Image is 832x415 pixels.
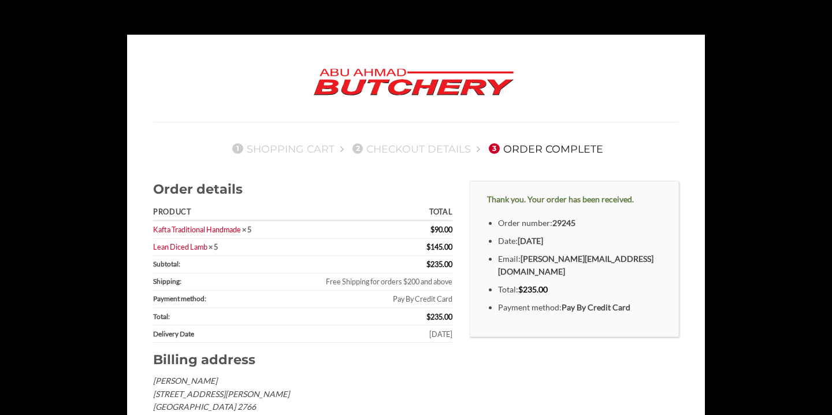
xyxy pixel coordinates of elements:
[498,217,662,230] li: Order number:
[518,284,523,294] span: $
[209,242,218,251] strong: × 5
[498,301,662,314] li: Payment method:
[349,143,471,155] a: 2Checkout details
[518,236,543,246] strong: [DATE]
[498,253,662,279] li: Email:
[426,312,430,321] span: $
[285,325,453,343] td: [DATE]
[426,242,430,251] span: $
[552,218,575,228] strong: 29245
[153,291,285,308] th: Payment method:
[229,143,335,155] a: 1Shopping Cart
[426,260,452,269] span: 235.00
[487,194,634,204] strong: Thank you. Your order has been received.
[304,61,523,105] img: Abu Ahmad Butchery
[153,205,285,221] th: Product
[232,143,243,154] span: 1
[153,308,285,325] th: Total:
[426,260,430,269] span: $
[426,312,452,321] span: 235.00
[153,225,241,234] a: Kafta Traditional Handmade
[498,254,653,277] strong: [PERSON_NAME][EMAIL_ADDRESS][DOMAIN_NAME]
[153,181,452,198] h2: Order details
[153,351,452,368] h2: Billing address
[430,225,452,234] bdi: 90.00
[285,205,453,221] th: Total
[153,256,285,273] th: Subtotal:
[153,273,285,291] th: Shipping:
[430,225,434,234] span: $
[518,284,548,294] bdi: 235.00
[498,283,662,297] li: Total:
[285,273,453,291] td: Free Shipping for orders $200 and above
[352,143,363,154] span: 2
[153,242,207,251] a: Lean Diced Lamb
[153,134,679,164] nav: Checkout steps
[498,235,662,248] li: Date:
[153,325,285,343] th: Delivery Date
[562,302,630,312] strong: Pay By Credit Card
[242,225,251,234] strong: × 5
[285,291,453,308] td: Pay By Credit Card
[426,242,452,251] bdi: 145.00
